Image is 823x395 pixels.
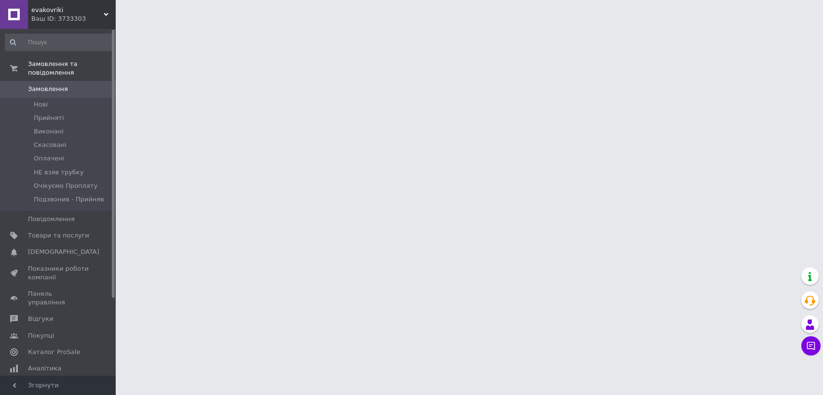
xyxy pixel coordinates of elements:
[31,14,116,23] div: Ваш ID: 3733303
[28,290,89,307] span: Панель управління
[34,182,97,190] span: Очікуємо Проплату
[801,336,821,355] button: Чат з покупцем
[28,231,89,240] span: Товари та послуги
[34,127,64,136] span: Виконані
[34,100,48,109] span: Нові
[28,248,99,256] span: [DEMOGRAPHIC_DATA]
[28,60,116,77] span: Замовлення та повідомлення
[34,114,64,122] span: Прийняті
[28,264,89,282] span: Показники роботи компанії
[34,168,83,177] span: НЕ взяв трубку
[28,315,53,323] span: Відгуки
[28,364,61,373] span: Аналітика
[28,348,80,356] span: Каталог ProSale
[34,141,67,149] span: Скасовані
[34,154,64,163] span: Оплачені
[28,215,75,224] span: Повідомлення
[31,6,104,14] span: evakovriki
[28,331,54,340] span: Покупці
[28,85,68,93] span: Замовлення
[5,34,113,51] input: Пошук
[34,195,104,204] span: Подзвонив - Прийняв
